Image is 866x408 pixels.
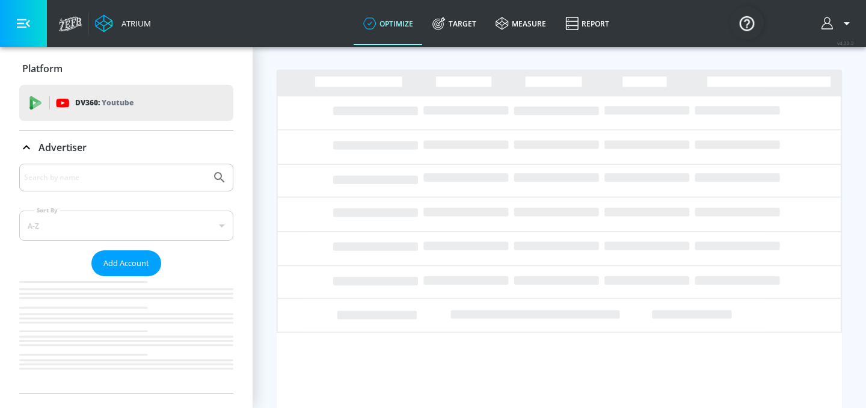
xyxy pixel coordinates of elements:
a: Atrium [95,14,151,32]
div: Platform [19,52,233,85]
button: Add Account [91,250,161,276]
a: optimize [354,2,423,45]
div: Atrium [117,18,151,29]
p: Advertiser [38,141,87,154]
div: DV360: Youtube [19,85,233,121]
div: Advertiser [19,164,233,393]
a: Target [423,2,486,45]
div: Advertiser [19,131,233,164]
div: A-Z [19,211,233,241]
nav: list of Advertiser [19,276,233,393]
span: v 4.22.2 [837,40,854,46]
p: DV360: [75,96,134,110]
a: measure [486,2,556,45]
p: Youtube [102,96,134,109]
label: Sort By [34,206,60,214]
a: Report [556,2,619,45]
input: Search by name [24,170,206,185]
p: Platform [22,62,63,75]
button: Open Resource Center [730,6,764,40]
span: Add Account [103,256,149,270]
